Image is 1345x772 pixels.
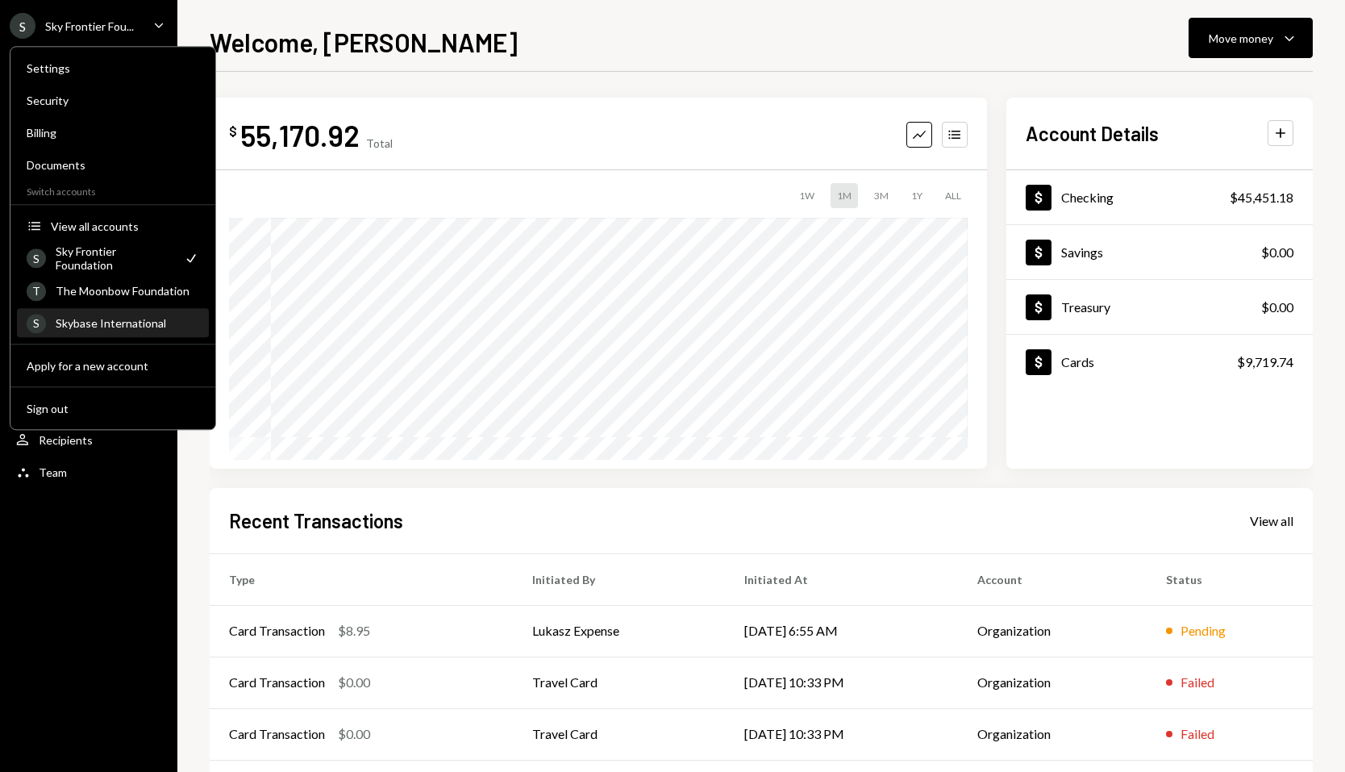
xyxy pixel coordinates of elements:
div: Sign out [27,402,199,415]
div: S [10,13,35,39]
div: Card Transaction [229,724,325,744]
a: Settings [17,53,209,82]
th: Initiated At [725,553,959,605]
div: Sky Frontier Fou... [45,19,134,33]
th: Account [958,553,1147,605]
td: [DATE] 10:33 PM [725,708,959,760]
a: Documents [17,150,209,179]
a: TThe Moonbow Foundation [17,276,209,305]
td: Travel Card [513,657,725,708]
td: Lukasz Expense [513,605,725,657]
div: Cards [1061,354,1094,369]
a: Billing [17,118,209,147]
a: Team [10,457,168,486]
td: [DATE] 6:55 AM [725,605,959,657]
h2: Account Details [1026,120,1159,147]
div: 1Y [905,183,929,208]
div: Savings [1061,244,1103,260]
div: Switch accounts [10,182,215,198]
button: Move money [1189,18,1313,58]
div: Checking [1061,190,1114,205]
div: $0.00 [338,673,370,692]
a: Cards$9,719.74 [1006,335,1313,389]
a: Treasury$0.00 [1006,280,1313,334]
div: Card Transaction [229,621,325,641]
th: Status [1147,553,1313,605]
div: Card Transaction [229,673,325,692]
div: $0.00 [1261,243,1293,262]
div: Documents [27,158,199,172]
div: 55,170.92 [240,117,360,153]
div: T [27,282,46,301]
div: Settings [27,61,199,75]
button: Apply for a new account [17,352,209,381]
div: Apply for a new account [27,359,199,373]
div: $8.95 [338,621,370,641]
div: Sky Frontier Foundation [56,244,173,272]
a: SSkybase International [17,308,209,337]
div: Recipients [39,433,93,447]
div: 3M [868,183,895,208]
td: Travel Card [513,708,725,760]
div: 1M [831,183,858,208]
td: Organization [958,708,1147,760]
th: Initiated By [513,553,725,605]
button: View all accounts [17,212,209,241]
td: [DATE] 10:33 PM [725,657,959,708]
h2: Recent Transactions [229,507,403,534]
div: S [27,314,46,333]
div: Move money [1209,30,1273,47]
a: Recipients [10,425,168,454]
div: $0.00 [338,724,370,744]
div: Failed [1181,673,1214,692]
th: Type [210,553,513,605]
h1: Welcome, [PERSON_NAME] [210,26,518,58]
div: Billing [27,126,199,140]
button: Sign out [17,394,209,424]
td: Organization [958,657,1147,708]
div: Pending [1181,621,1226,641]
div: Total [366,136,393,150]
div: Team [39,465,67,479]
div: Failed [1181,724,1214,744]
div: 1W [793,183,821,208]
a: View all [1250,511,1293,529]
div: ALL [939,183,968,208]
div: Skybase International [56,316,199,330]
div: Security [27,94,199,107]
div: S [27,248,46,268]
div: $ [229,123,237,140]
a: Savings$0.00 [1006,225,1313,279]
div: $45,451.18 [1230,188,1293,207]
div: View all [1250,513,1293,529]
a: Security [17,86,209,115]
div: $0.00 [1261,298,1293,317]
td: Organization [958,605,1147,657]
a: Checking$45,451.18 [1006,170,1313,224]
div: $9,719.74 [1237,353,1293,372]
div: Treasury [1061,299,1110,315]
div: The Moonbow Foundation [56,284,199,298]
div: View all accounts [51,219,199,233]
